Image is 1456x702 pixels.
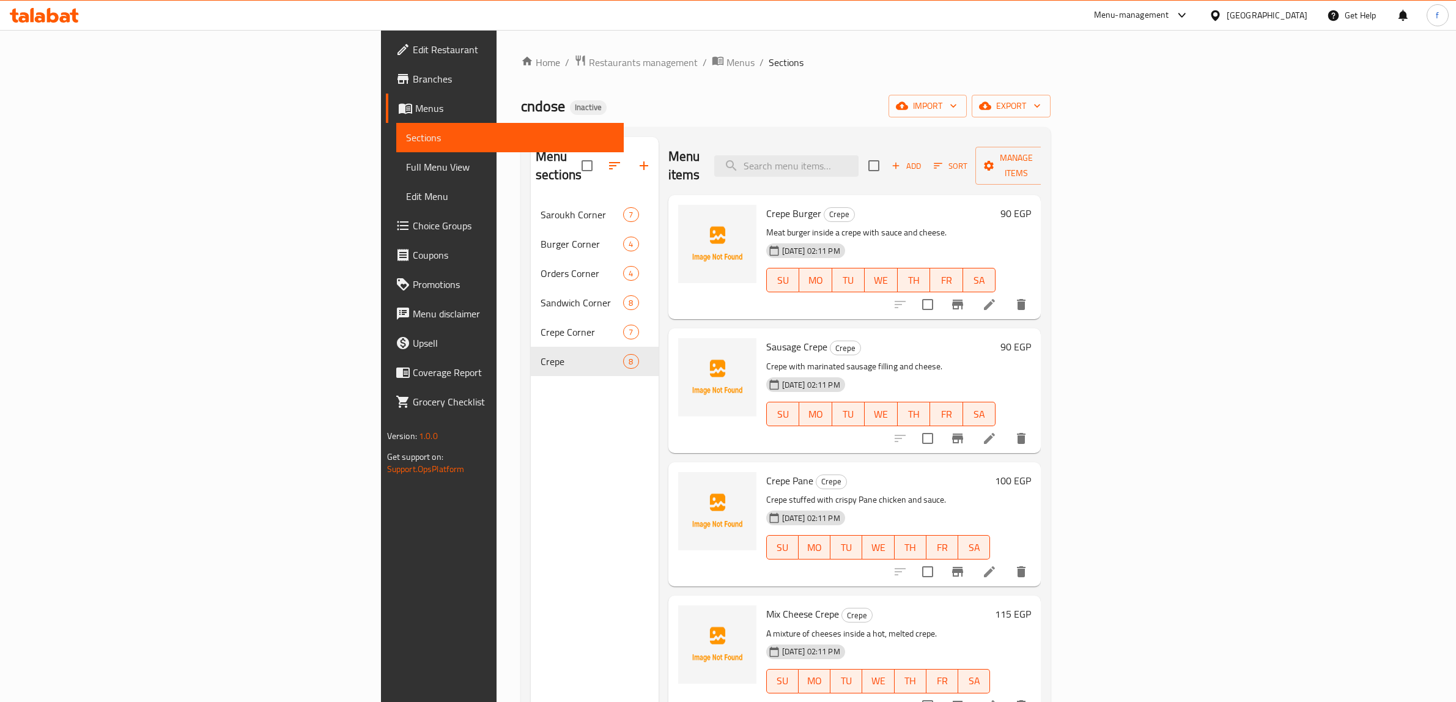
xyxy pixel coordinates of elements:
[943,557,972,586] button: Branch-specific-item
[1007,557,1036,586] button: delete
[600,151,629,180] span: Sort sections
[1007,424,1036,453] button: delete
[766,535,799,560] button: SU
[943,290,972,319] button: Branch-specific-item
[766,359,996,374] p: Crepe with marinated sausage filling and cheese.
[935,272,958,289] span: FR
[1094,8,1169,23] div: Menu-management
[895,669,926,693] button: TH
[930,402,963,426] button: FR
[835,539,857,556] span: TU
[541,207,623,222] div: Saroukh Corner
[712,54,755,70] a: Menus
[623,354,638,369] div: items
[926,535,958,560] button: FR
[387,461,465,477] a: Support.OpsPlatform
[623,325,638,339] div: items
[531,259,659,288] div: Orders Corner4
[903,272,926,289] span: TH
[413,365,615,380] span: Coverage Report
[926,669,958,693] button: FR
[804,672,826,690] span: MO
[865,402,898,426] button: WE
[824,207,854,221] span: Crepe
[766,225,996,240] p: Meat burger inside a crepe with sauce and cheese.
[1227,9,1307,22] div: [GEOGRAPHIC_DATA]
[623,295,638,310] div: items
[963,268,996,292] button: SA
[837,405,860,423] span: TU
[574,54,698,70] a: Restaurants management
[624,356,638,368] span: 8
[982,297,997,312] a: Edit menu item
[726,55,755,70] span: Menus
[958,535,990,560] button: SA
[624,238,638,250] span: 4
[830,341,861,355] div: Crepe
[413,336,615,350] span: Upsell
[895,535,926,560] button: TH
[678,472,756,550] img: Crepe Pane
[623,207,638,222] div: items
[816,475,847,489] div: Crepe
[898,402,931,426] button: TH
[541,266,623,281] span: Orders Corner
[766,471,813,490] span: Crepe Pane
[413,42,615,57] span: Edit Restaurant
[777,245,845,257] span: [DATE] 02:11 PM
[678,205,756,283] img: Crepe Burger
[541,237,623,251] span: Burger Corner
[766,492,991,508] p: Crepe stuffed with crispy Pane chicken and sauce.
[862,669,894,693] button: WE
[915,292,940,317] span: Select to update
[870,405,893,423] span: WE
[975,147,1057,185] button: Manage items
[714,155,859,177] input: search
[870,272,893,289] span: WE
[982,431,997,446] a: Edit menu item
[963,402,996,426] button: SA
[386,35,624,64] a: Edit Restaurant
[386,240,624,270] a: Coupons
[887,157,926,175] span: Add item
[777,379,845,391] span: [DATE] 02:11 PM
[915,426,940,451] span: Select to update
[413,248,615,262] span: Coupons
[837,272,860,289] span: TU
[985,150,1048,181] span: Manage items
[766,669,799,693] button: SU
[931,157,970,175] button: Sort
[766,338,827,356] span: Sausage Crepe
[777,512,845,524] span: [DATE] 02:11 PM
[804,272,827,289] span: MO
[832,402,865,426] button: TU
[981,98,1041,114] span: export
[799,268,832,292] button: MO
[841,608,873,623] div: Crepe
[624,268,638,279] span: 4
[915,559,940,585] span: Select to update
[396,182,624,211] a: Edit Menu
[703,55,707,70] li: /
[804,539,826,556] span: MO
[766,605,839,623] span: Mix Cheese Crepe
[830,341,860,355] span: Crepe
[963,539,985,556] span: SA
[629,151,659,180] button: Add section
[968,405,991,423] span: SA
[900,672,922,690] span: TH
[867,672,889,690] span: WE
[867,539,889,556] span: WE
[386,387,624,416] a: Grocery Checklist
[386,211,624,240] a: Choice Groups
[766,626,991,641] p: A mixture of cheeses inside a hot, melted crepe.
[531,200,659,229] div: Saroukh Corner7
[943,424,972,453] button: Branch-specific-item
[574,153,600,179] span: Select all sections
[963,672,985,690] span: SA
[903,405,926,423] span: TH
[386,270,624,299] a: Promotions
[816,475,846,489] span: Crepe
[842,608,872,623] span: Crepe
[406,189,615,204] span: Edit Menu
